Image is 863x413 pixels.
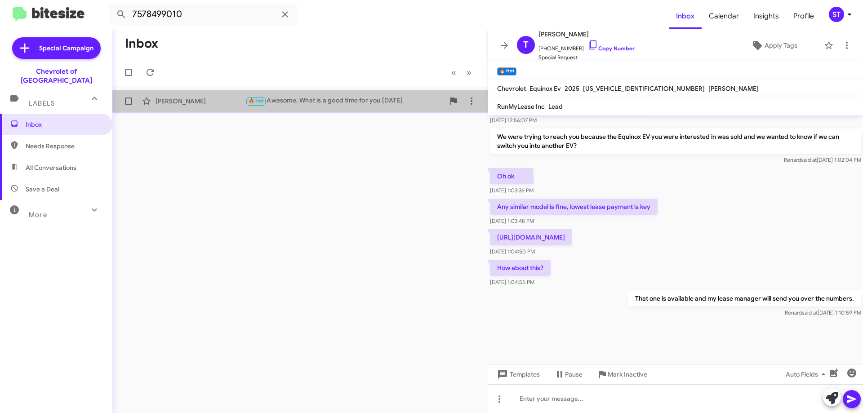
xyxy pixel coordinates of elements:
[523,38,529,52] span: T
[490,117,537,124] span: [DATE] 12:56:07 PM
[497,102,545,111] span: RunMyLease Inc
[490,279,534,285] span: [DATE] 1:04:55 PM
[829,7,844,22] div: ST
[765,37,797,53] span: Apply Tags
[125,36,158,51] h1: Inbox
[467,67,472,78] span: »
[26,120,102,129] span: Inbox
[497,67,516,75] small: 🔥 Hot
[497,84,526,93] span: Chevrolet
[490,199,658,215] p: Any similar model is fine, lowest lease payment is key
[784,156,861,163] span: Renard [DATE] 1:02:04 PM
[490,248,535,255] span: [DATE] 1:04:50 PM
[490,168,534,184] p: Oh ok
[628,290,861,306] p: That one is available and my lease manager will send you over the numbers.
[249,98,264,104] span: 🔥 Hot
[109,4,298,25] input: Search
[565,84,579,93] span: 2025
[495,366,540,382] span: Templates
[728,37,820,53] button: Apply Tags
[245,96,445,106] div: Awesome, What is a good time for you [DATE]
[548,102,563,111] span: Lead
[490,218,534,224] span: [DATE] 1:03:48 PM
[29,211,47,219] span: More
[538,29,635,40] span: [PERSON_NAME]
[587,45,635,52] a: Copy Number
[488,366,547,382] button: Templates
[821,7,853,22] button: ST
[590,366,654,382] button: Mark Inactive
[702,3,746,29] a: Calendar
[26,142,102,151] span: Needs Response
[446,63,462,82] button: Previous
[490,129,861,154] p: We were trying to reach you because the Equinox EV you were interested in was sold and we wanted ...
[538,40,635,53] span: [PHONE_NUMBER]
[12,37,101,59] a: Special Campaign
[608,366,647,382] span: Mark Inactive
[785,309,861,316] span: Renard [DATE] 1:10:59 PM
[446,63,477,82] nav: Page navigation example
[802,309,818,316] span: said at
[583,84,705,93] span: [US_VEHICLE_IDENTIFICATION_NUMBER]
[669,3,702,29] a: Inbox
[538,53,635,62] span: Special Request
[26,185,59,194] span: Save a Deal
[547,366,590,382] button: Pause
[156,97,245,106] div: [PERSON_NAME]
[529,84,561,93] span: Equinox Ev
[801,156,817,163] span: said at
[490,229,572,245] p: [URL][DOMAIN_NAME]
[746,3,786,29] a: Insights
[778,366,836,382] button: Auto Fields
[490,187,534,194] span: [DATE] 1:03:36 PM
[29,99,55,107] span: Labels
[565,366,583,382] span: Pause
[786,3,821,29] a: Profile
[786,366,829,382] span: Auto Fields
[490,260,551,276] p: How about this?
[451,67,456,78] span: «
[708,84,759,93] span: [PERSON_NAME]
[39,44,93,53] span: Special Campaign
[26,163,76,172] span: All Conversations
[461,63,477,82] button: Next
